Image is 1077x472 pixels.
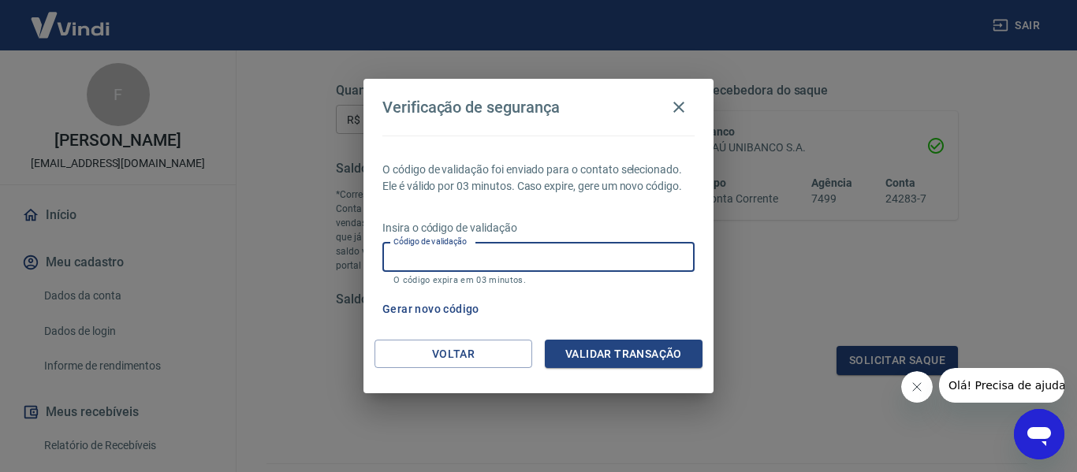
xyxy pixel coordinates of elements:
[376,295,486,324] button: Gerar novo código
[9,11,132,24] span: Olá! Precisa de ajuda?
[1014,409,1064,459] iframe: Botão para abrir a janela de mensagens
[382,98,560,117] h4: Verificação de segurança
[393,275,684,285] p: O código expira em 03 minutos.
[545,340,702,369] button: Validar transação
[901,371,933,403] iframe: Fechar mensagem
[375,340,532,369] button: Voltar
[382,162,695,195] p: O código de validação foi enviado para o contato selecionado. Ele é válido por 03 minutos. Caso e...
[382,220,695,236] p: Insira o código de validação
[393,236,467,247] label: Código de validação
[939,368,1064,403] iframe: Mensagem da empresa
